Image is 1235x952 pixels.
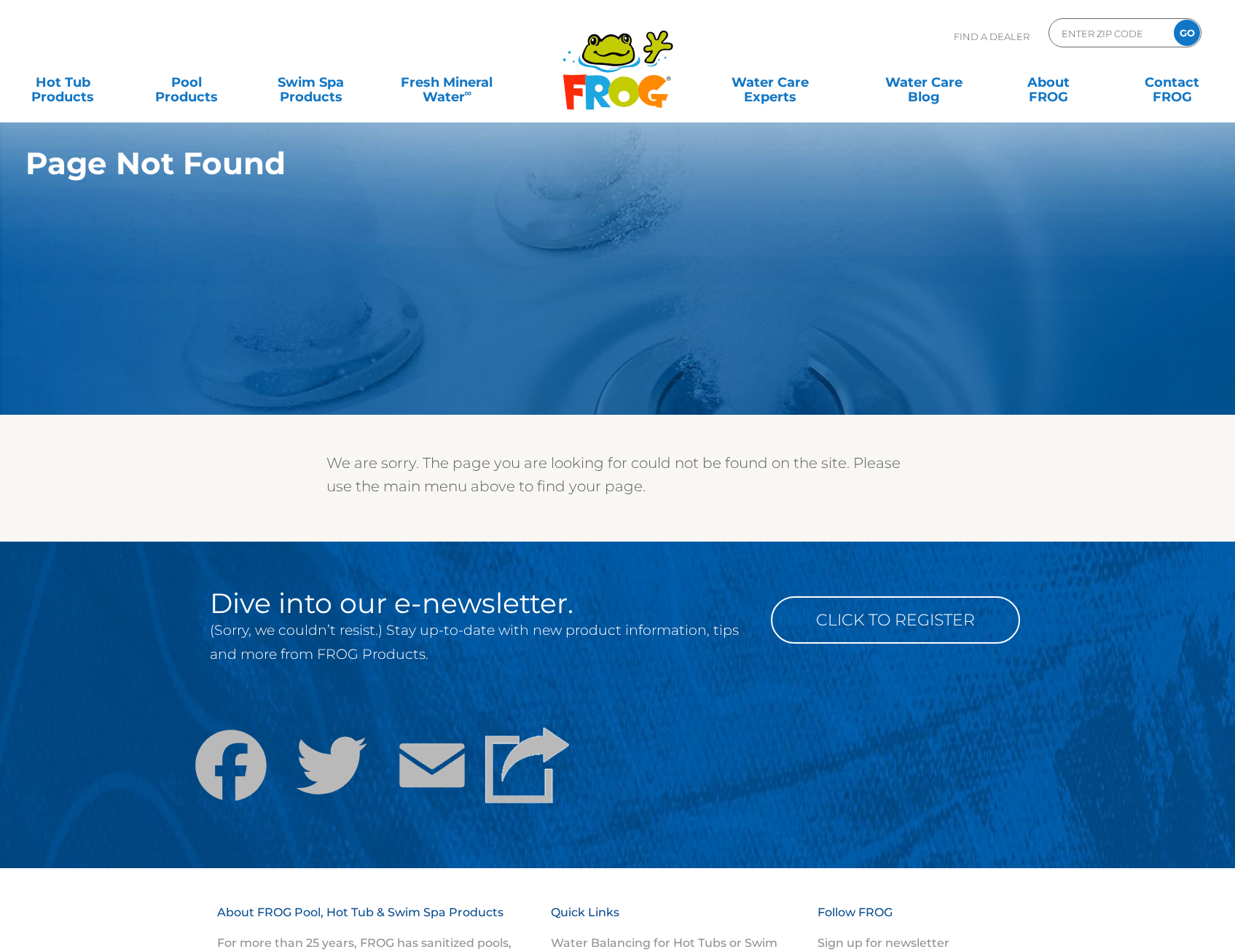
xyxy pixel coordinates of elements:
[210,618,749,666] p: (Sorry, we couldn’t resist.) Stay up-to-date with new product information, tips and more from FRO...
[382,718,482,857] a: Email
[1060,23,1158,44] input: Zip Code Form
[281,718,382,857] a: Twitter
[954,18,1030,55] p: Find A Dealer
[1174,20,1200,46] input: GO
[771,596,1020,644] a: Click to Register
[326,451,909,498] p: We are sorry. The page you are looking for could not be found on the site. Please use the main me...
[465,87,472,98] sup: ∞
[551,905,800,935] h3: Quick Links
[138,68,235,97] a: PoolProducts
[217,905,514,935] h3: About FROG Pool, Hot Tub & Swim Spa Products
[181,718,281,857] a: Facebook
[485,727,569,803] img: Share
[387,68,508,97] a: Fresh MineralWater∞
[1124,68,1220,97] a: ContactFROG
[818,936,949,950] a: Sign up for newsletter
[26,146,1109,181] h1: Page Not Found
[210,589,749,618] h2: Dive into our e-newsletter.
[876,68,972,97] a: Water CareBlog
[15,68,111,97] a: Hot TubProducts
[691,68,848,97] a: Water CareExperts
[262,68,358,97] a: Swim SpaProducts
[1000,68,1096,97] a: AboutFROG
[818,905,1000,935] h3: Follow FROG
